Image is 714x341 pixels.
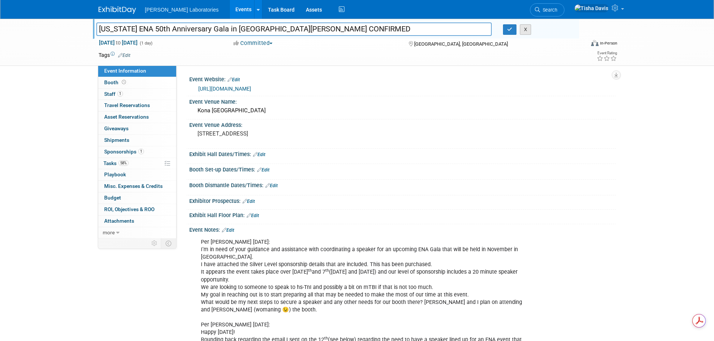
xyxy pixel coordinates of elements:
[99,6,136,14] img: ExhibitDay
[242,199,255,204] a: Edit
[597,51,617,55] div: Event Rating
[104,114,149,120] span: Asset Reservations
[103,229,115,235] span: more
[104,79,127,85] span: Booth
[98,89,176,100] a: Staff1
[115,40,122,46] span: to
[253,152,265,157] a: Edit
[228,77,240,82] a: Edit
[104,183,163,189] span: Misc. Expenses & Credits
[540,7,557,13] span: Search
[325,268,329,273] sup: th
[104,195,121,201] span: Budget
[104,218,134,224] span: Attachments
[520,24,531,35] button: X
[574,4,609,12] img: Tisha Davis
[195,105,610,116] div: Kona [GEOGRAPHIC_DATA]
[189,180,616,189] div: Booth Dismantle Dates/Times:
[189,164,616,174] div: Booth Set-up Dates/Times:
[104,91,123,97] span: Staff
[104,102,150,108] span: Travel Reservations
[98,66,176,77] a: Event Information
[99,51,130,59] td: Tags
[104,171,126,177] span: Playbook
[98,77,176,88] a: Booth
[104,206,154,212] span: ROI, Objectives & ROO
[189,210,616,219] div: Exhibit Hall Floor Plan:
[138,149,144,154] span: 1
[198,86,251,92] a: [URL][DOMAIN_NAME]
[189,74,616,83] div: Event Website:
[148,238,161,248] td: Personalize Event Tab Strip
[98,112,176,123] a: Asset Reservations
[324,336,328,341] sup: th
[104,68,146,74] span: Event Information
[104,125,129,131] span: Giveaways
[189,119,616,129] div: Event Venue Address:
[145,7,219,13] span: [PERSON_NAME] Laboratories
[414,41,508,47] span: [GEOGRAPHIC_DATA], [GEOGRAPHIC_DATA]
[98,181,176,192] a: Misc. Expenses & Credits
[120,79,127,85] span: Booth not reserved yet
[98,204,176,215] a: ROI, Objectives & ROO
[189,224,616,234] div: Event Notes:
[99,39,138,46] span: [DATE] [DATE]
[103,160,129,166] span: Tasks
[98,123,176,134] a: Giveaways
[98,146,176,158] a: Sponsorships1
[540,39,618,50] div: Event Format
[247,213,259,218] a: Edit
[98,158,176,169] a: Tasks58%
[231,39,275,47] button: Committed
[98,227,176,238] a: more
[98,135,176,146] a: Shipments
[98,192,176,204] a: Budget
[98,169,176,180] a: Playbook
[161,238,176,248] td: Toggle Event Tabs
[600,40,617,46] div: In-Person
[198,130,359,137] pre: [STREET_ADDRESS]
[118,53,130,58] a: Edit
[189,149,616,158] div: Exhibit Hall Dates/Times:
[257,167,269,173] a: Edit
[104,137,129,143] span: Shipments
[98,216,176,227] a: Attachments
[139,41,153,46] span: (1 day)
[308,268,312,273] sup: th
[265,183,278,188] a: Edit
[189,195,616,205] div: Exhibitor Prospectus:
[118,160,129,166] span: 58%
[104,149,144,155] span: Sponsorships
[591,40,599,46] img: Format-Inperson.png
[530,3,564,16] a: Search
[98,100,176,111] a: Travel Reservations
[222,228,234,233] a: Edit
[117,91,123,97] span: 1
[189,96,616,106] div: Event Venue Name:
